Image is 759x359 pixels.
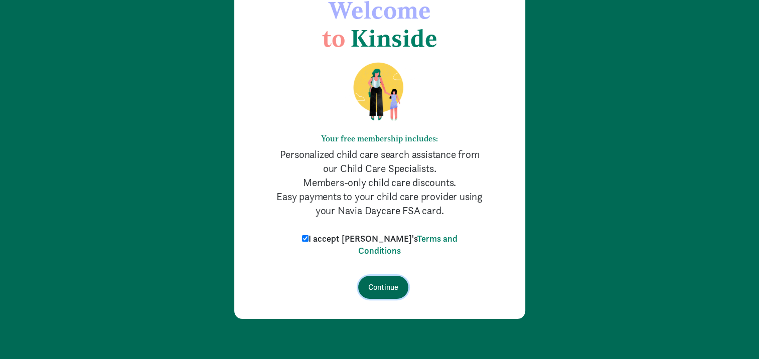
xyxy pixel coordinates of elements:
p: Personalized child care search assistance from our Child Care Specialists. [274,147,485,175]
p: Easy payments to your child care provider using your Navia Daycare FSA card. [274,190,485,218]
p: Members-only child care discounts. [274,175,485,190]
span: Kinside [351,24,437,53]
input: Continue [358,276,408,299]
h6: Your free membership includes: [274,134,485,143]
label: I accept [PERSON_NAME]'s [299,233,460,257]
span: to [322,24,345,53]
img: illustration-mom-daughter.png [341,62,418,122]
input: I accept [PERSON_NAME]'sTerms and Conditions [302,235,309,242]
a: Terms and Conditions [358,233,458,256]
